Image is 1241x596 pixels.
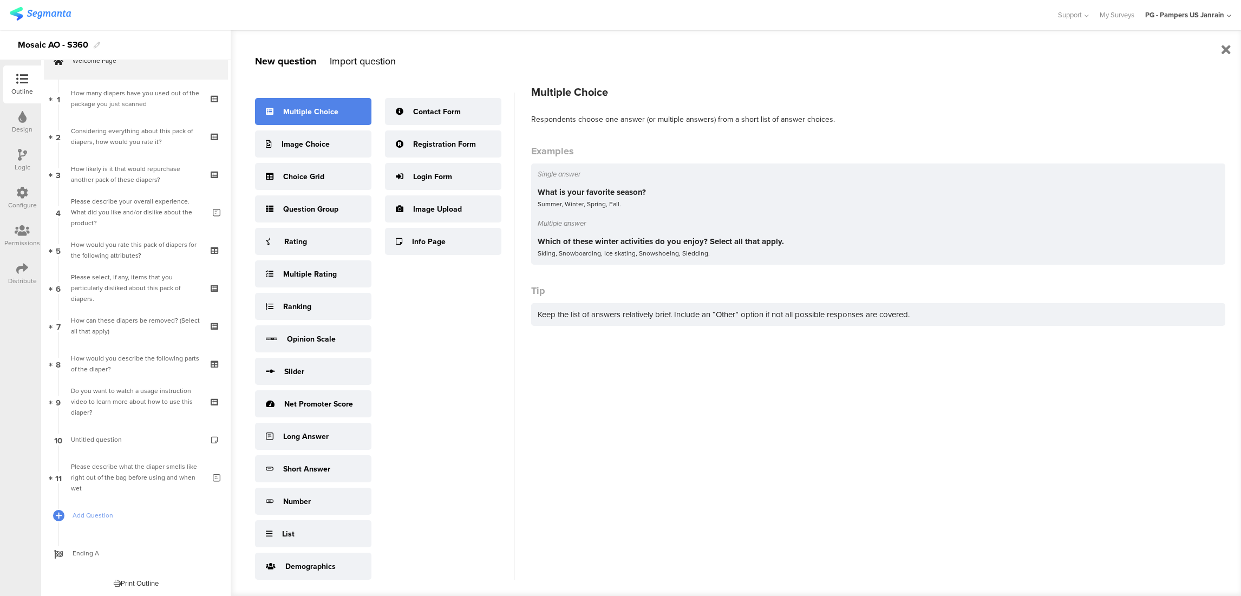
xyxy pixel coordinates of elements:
[283,301,311,312] div: Ranking
[57,93,60,104] span: 1
[44,193,228,231] a: 4 Please describe your overall experience. What did you like and/or dislike about the product?
[71,435,122,444] span: Untitled question
[531,144,1225,158] div: Examples
[44,155,228,193] a: 3 How likely is it that would repurchase another pack of these diapers?
[8,200,37,210] div: Configure
[538,186,1219,198] div: What is your favorite season?
[56,244,61,256] span: 5
[538,247,1219,259] div: Skiing, Snowboarding, Ice skating, Snowshoeing, Sledding.
[531,84,1225,100] div: Multiple Choice
[44,421,228,459] a: 10 Untitled question
[71,461,205,494] div: Please describe what the diaper smells like right out of the bag before using and when wet
[71,88,200,109] div: How many diapers have you used out of the package you just scanned
[282,139,330,150] div: Image Choice
[12,125,32,134] div: Design
[44,80,228,117] a: 1 How many diapers have you used out of the package you just scanned
[44,269,228,307] a: 6 Please select, if any, items that you particularly disliked about this pack of diapers.
[73,510,211,521] span: Add Question
[284,398,353,410] div: Net Promoter Score
[56,320,61,332] span: 7
[413,171,452,182] div: Login Form
[18,36,88,54] div: Mosaic AO - S360
[538,235,1219,247] div: Which of these winter activities do you enjoy? Select all that apply.
[44,345,228,383] a: 8 How would you describe the following parts of the diaper?
[283,496,311,507] div: Number
[538,198,1219,210] div: Summer, Winter, Spring, Fall.
[71,272,200,304] div: Please select, if any, items that you particularly disliked about this pack of diapers.
[287,333,336,345] div: Opinion Scale
[531,284,1225,298] div: Tip
[531,303,1225,326] div: Keep the list of answers relatively brief. Include an “Other” option if not all possible response...
[255,54,316,68] div: New question
[55,471,62,483] span: 11
[15,162,30,172] div: Logic
[54,434,62,446] span: 10
[1058,10,1082,20] span: Support
[44,307,228,345] a: 7 How can these diapers be removed? (Select all that apply)
[56,358,61,370] span: 8
[413,106,461,117] div: Contact Form
[283,268,337,280] div: Multiple Rating
[8,276,37,286] div: Distribute
[44,42,228,80] a: Welcome Page
[10,7,71,21] img: segmanta logo
[44,459,228,496] a: 11 Please describe what the diaper smells like right out of the bag before using and when wet
[73,55,211,66] span: Welcome Page
[11,87,33,96] div: Outline
[284,366,304,377] div: Slider
[44,534,228,572] a: Ending A
[283,106,338,117] div: Multiple Choice
[330,54,396,68] div: Import question
[71,353,200,375] div: How would you describe the following parts of the diaper?
[1145,10,1224,20] div: PG - Pampers US Janrain
[283,171,324,182] div: Choice Grid
[71,239,200,261] div: How would you rate this pack of diapers for the following attributes?
[44,383,228,421] a: 9 Do you want to watch a usage instruction video to learn more about how to use this diaper?
[283,463,330,475] div: Short Answer
[283,431,329,442] div: Long Answer
[531,114,1225,125] div: Respondents choose one answer (or multiple answers) from a short list of answer choices.
[413,139,476,150] div: Registration Form
[71,126,200,147] div: Considering everything about this pack of diapers, how would you rate it?
[71,196,205,228] div: Please describe your overall experience. What did you like and/or dislike about the product?
[538,218,1219,228] div: Multiple answer
[44,231,228,269] a: 5 How would you rate this pack of diapers for the following attributes?
[56,168,61,180] span: 3
[413,204,462,215] div: Image Upload
[44,117,228,155] a: 2 Considering everything about this pack of diapers, how would you rate it?
[56,282,61,294] span: 6
[284,236,307,247] div: Rating
[285,561,336,572] div: Demographics
[114,578,159,588] div: Print Outline
[282,528,295,540] div: List
[71,163,200,185] div: How likely is it that would repurchase another pack of these diapers?
[283,204,338,215] div: Question Group
[538,169,1219,179] div: Single answer
[412,236,446,247] div: Info Page
[4,238,40,248] div: Permissions
[56,396,61,408] span: 9
[73,548,211,559] span: Ending A
[56,130,61,142] span: 2
[56,206,61,218] span: 4
[71,385,200,418] div: Do you want to watch a usage instruction video to learn more about how to use this diaper?
[71,315,200,337] div: How can these diapers be removed? (Select all that apply)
